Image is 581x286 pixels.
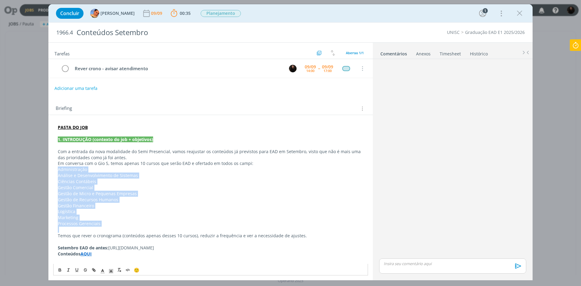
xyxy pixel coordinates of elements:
[306,69,314,72] div: 14:00
[180,10,191,16] span: 00:35
[331,50,335,56] img: arrow-down-up.svg
[74,25,327,40] div: Conteúdos Setembro
[151,11,163,15] div: 09/09
[58,124,88,130] a: PASTA DO JOB
[58,191,363,197] p: Gestão de Micro e Pequenas Empresas
[201,10,241,17] span: Planejamento
[58,185,363,191] p: Gestão Comercial
[90,9,99,18] img: L
[58,160,363,166] p: Em conversa com o Gio S, temos apenas 10 cursos que serão EAD e ofertado em todos os campi:
[60,11,79,16] span: Concluir
[447,29,460,35] a: UNISC
[483,8,488,13] div: 1
[478,8,487,18] button: 1
[169,8,192,18] button: 00:35
[107,266,115,274] span: Cor de Fundo
[58,209,363,215] p: Logística
[90,9,135,18] button: L[PERSON_NAME]
[58,173,363,179] p: Análise e Desenvolvimento de Sistemas
[288,64,297,73] button: S
[305,65,316,69] div: 09/09
[380,48,407,57] a: Comentários
[289,65,297,72] img: S
[346,51,364,55] span: Abertas 1/1
[56,29,73,36] span: 1966.4
[98,266,107,274] span: Cor do Texto
[72,65,283,72] div: Rever crono - avisar atendimento
[58,215,363,221] p: Marketing
[439,48,461,57] a: Timesheet
[323,69,332,72] div: 17:00
[200,10,241,17] button: Planejamento
[58,197,363,203] p: Gestão de Recursos Humanos
[318,66,320,71] span: --
[470,48,488,57] a: Histórico
[80,251,92,257] a: AQUI
[58,221,363,227] p: Processos Gerenciais
[100,11,135,15] span: [PERSON_NAME]
[56,105,72,113] span: Briefing
[56,8,84,19] button: Concluir
[54,49,70,57] span: Tarefas
[465,29,525,35] a: Graduação EAD E1 2025/2026
[416,51,431,57] div: Anexos
[132,266,141,274] button: 🙂
[58,245,108,251] strong: Setembro EAD de antes:
[58,149,363,161] p: Com a entrada da nova modalidade do Semi Presencial, vamos reajustar os conteúdos já previstos pa...
[58,251,80,257] strong: Conteúdos
[58,136,153,142] strong: 1. INTRODUÇÃO (contexto do job + objetivos)
[322,65,333,69] div: 09/09
[54,83,98,94] button: Adicionar uma tarefa
[48,4,533,280] div: dialog
[108,245,154,251] span: [URL][DOMAIN_NAME]
[58,203,363,209] p: Gestão Financeiro
[134,267,140,273] span: 🙂
[58,166,363,173] p: Administração
[58,179,363,185] p: Ciências Contábeis
[58,233,363,239] p: Temos que rever o cronograma (conteúdos apenas desses 10 cursos), reduzir a frequência e ver a ne...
